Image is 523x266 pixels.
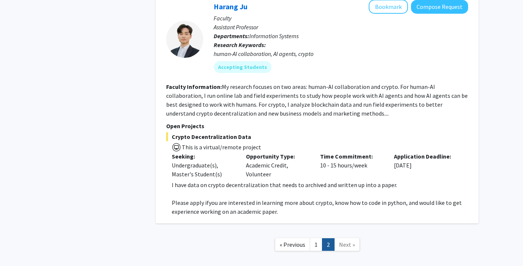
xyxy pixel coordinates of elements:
span: I have data on crypto decentralization that needs to archived and written up into a paper. [172,181,397,189]
a: Harang Ju [214,2,247,11]
div: Undergraduate(s), Master's Student(s) [172,161,235,179]
p: Open Projects [166,122,468,130]
a: 2 [322,238,335,251]
span: « Previous [280,241,305,248]
span: Next » [339,241,355,248]
span: Information Systems [249,32,299,40]
a: 1 [310,238,322,251]
nav: Page navigation [156,231,478,261]
a: Previous [275,238,310,251]
p: Assistant Professor [214,23,468,31]
span: you are interested in learning more about crypto, know how to code in python, and would like to g... [172,199,462,215]
a: Next Page [334,238,360,251]
mat-chip: Accepting Students [214,61,272,73]
p: Please apply if [172,198,468,216]
p: Time Commitment: [320,152,383,161]
b: Faculty Information: [166,83,222,90]
div: human-AI collaboration, AI agents, crypto [214,49,468,58]
b: Research Keywords: [214,41,266,49]
div: Academic Credit, Volunteer [240,152,315,179]
iframe: Chat [6,233,32,260]
div: 10 - 15 hours/week [315,152,389,179]
p: Seeking: [172,152,235,161]
span: This is a virtual/remote project [181,143,261,151]
div: [DATE] [388,152,463,179]
p: Faculty [214,14,468,23]
p: Opportunity Type: [246,152,309,161]
span: Crypto Decentralization Data [166,132,468,141]
fg-read-more: My research focuses on two areas: human-AI collaboration and crypto. For human-AI collaboration, ... [166,83,468,117]
p: Application Deadline: [394,152,457,161]
b: Departments: [214,32,249,40]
